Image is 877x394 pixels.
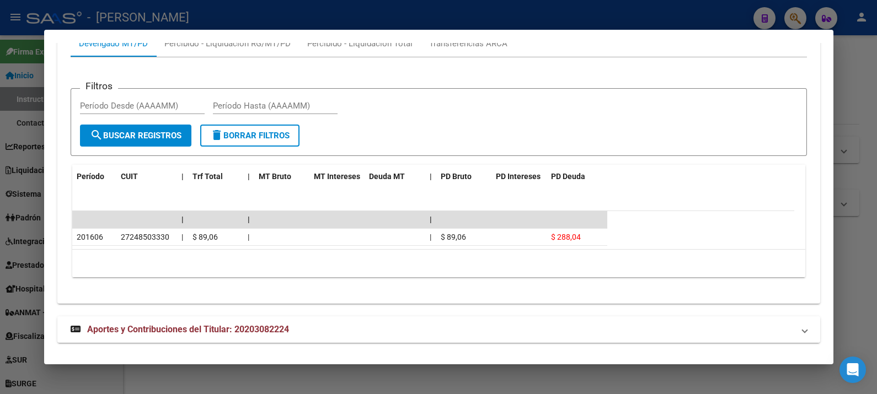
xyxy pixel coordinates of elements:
datatable-header-cell: | [425,165,436,188]
div: Transferencias ARCA [429,37,507,50]
span: Aportes y Contribuciones del Titular: 20203082224 [87,324,289,334]
mat-icon: delete [210,128,223,142]
span: | [248,172,250,181]
button: Buscar Registros [80,125,191,147]
datatable-header-cell: Período [72,165,116,188]
span: | [181,172,184,181]
mat-icon: search [90,128,103,142]
span: $ 89,06 [441,233,466,241]
button: Borrar Filtros [200,125,300,147]
span: | [181,233,183,241]
datatable-header-cell: PD Intereses [491,165,547,188]
span: $ 288,04 [551,233,581,241]
span: | [430,233,431,241]
span: 201606 [77,233,103,241]
span: CUIT [121,172,138,181]
div: Open Intercom Messenger [839,357,866,383]
div: Devengado MT/PD [79,37,148,50]
span: 27248503330 [121,233,169,241]
span: PD Bruto [441,172,472,181]
span: | [430,215,432,224]
span: | [430,172,432,181]
span: PD Deuda [551,172,585,181]
span: PD Intereses [496,172,541,181]
span: Trf Total [192,172,223,181]
datatable-header-cell: Trf Total [188,165,243,188]
datatable-header-cell: Deuda MT [365,165,425,188]
div: Percibido - Liquidación Total [307,37,413,50]
datatable-header-cell: PD Deuda [547,165,607,188]
h3: Filtros [80,80,118,92]
span: Buscar Registros [90,131,181,141]
div: Percibido - Liquidación RG/MT/PD [164,37,291,50]
span: | [181,215,184,224]
datatable-header-cell: PD Bruto [436,165,491,188]
datatable-header-cell: | [177,165,188,188]
span: Período [77,172,104,181]
datatable-header-cell: MT Bruto [254,165,309,188]
span: MT Bruto [259,172,291,181]
span: Deuda MT [369,172,405,181]
datatable-header-cell: MT Intereses [309,165,365,188]
mat-expansion-panel-header: Aportes y Contribuciones del Titular: 20203082224 [57,316,820,343]
datatable-header-cell: CUIT [116,165,177,188]
span: MT Intereses [314,172,360,181]
span: $ 89,06 [192,233,218,241]
span: Borrar Filtros [210,131,290,141]
span: | [248,215,250,224]
span: | [248,233,249,241]
datatable-header-cell: | [243,165,254,188]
